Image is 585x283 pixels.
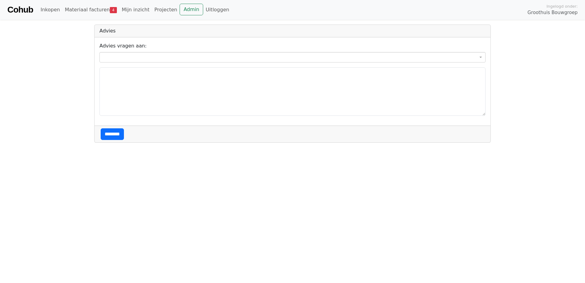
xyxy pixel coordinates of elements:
a: Cohub [7,2,33,17]
a: Admin [180,4,203,15]
a: Materiaal facturen4 [62,4,119,16]
span: Groothuis Bouwgroep [527,9,578,16]
span: 4 [110,7,117,13]
a: Inkopen [38,4,62,16]
span: Ingelogd onder: [546,3,578,9]
div: Advies [95,25,490,37]
a: Mijn inzicht [119,4,152,16]
a: Projecten [152,4,180,16]
label: Advies vragen aan: [99,42,147,50]
a: Uitloggen [203,4,232,16]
